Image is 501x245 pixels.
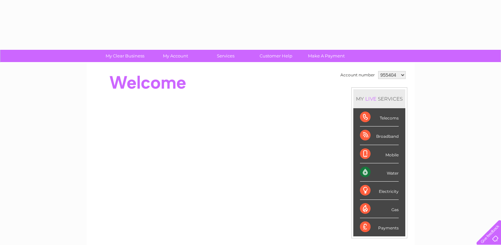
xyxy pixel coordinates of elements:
[98,50,152,62] a: My Clear Business
[360,182,399,200] div: Electricity
[360,108,399,126] div: Telecoms
[360,200,399,218] div: Gas
[360,126,399,145] div: Broadband
[148,50,203,62] a: My Account
[299,50,354,62] a: Make A Payment
[360,163,399,182] div: Water
[353,89,405,108] div: MY SERVICES
[339,69,376,81] td: Account number
[364,96,378,102] div: LIVE
[360,218,399,236] div: Payments
[360,145,399,163] div: Mobile
[198,50,253,62] a: Services
[249,50,303,62] a: Customer Help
